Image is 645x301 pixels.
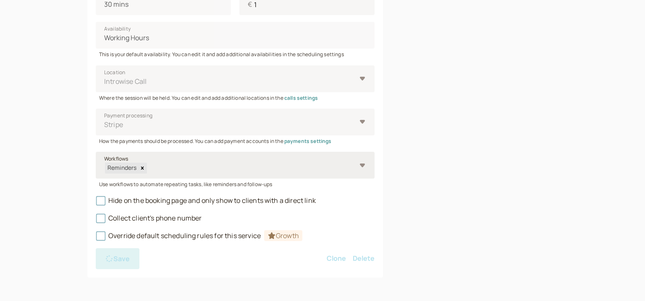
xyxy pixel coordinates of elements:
[96,231,302,240] span: Override default scheduling rules for this service
[96,22,375,49] select: Availability
[96,49,375,58] div: This is your default availability. You can edit it and add additional availabilities in the sched...
[264,231,302,240] a: Growth
[96,135,375,145] div: How the payments should be processed. You can add payment accounts in the
[96,92,375,102] div: Where the session will be held. You can edit and add additional locations in the
[327,248,346,269] button: Clone
[284,138,332,145] a: payments settings
[96,179,375,188] div: Use workflows to automate repeating tasks, like reminders and follow-ups
[353,248,375,269] button: Delete
[96,248,139,269] button: Save
[284,94,318,101] a: calls settings
[104,155,128,163] span: Workflows
[603,261,645,301] iframe: Chat Widget
[113,254,130,263] span: Save
[104,112,152,120] span: Payment processing
[104,25,131,33] span: Availability
[96,213,202,223] span: Collect client's phone number
[104,68,125,77] span: Location
[96,196,316,205] span: Hide on the booking page and only show to clients with a direct link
